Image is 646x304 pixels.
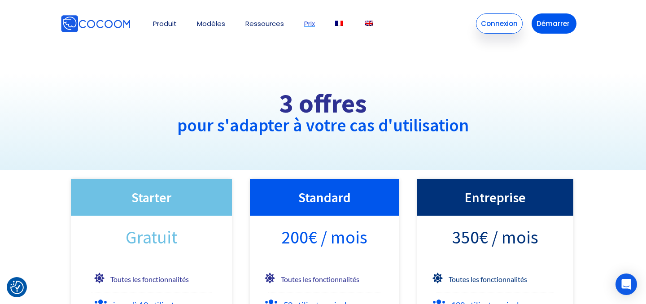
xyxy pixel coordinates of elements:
h3: Standard [259,188,390,207]
b: Toutes les fonctionnalités [281,275,359,283]
a: Prix [304,20,315,27]
a: Produit [153,20,177,27]
img: Revisit consent button [10,281,24,294]
img: Cocoom [61,15,131,33]
b: Toutes les fonctionnalités [110,275,189,283]
span: 200€ / mois [281,230,367,244]
div: Open Intercom Messenger [615,274,637,295]
button: Consent Preferences [10,281,24,294]
a: Modèles [197,20,225,27]
a: Démarrer [532,13,576,34]
a: Connexion [476,13,523,34]
img: Cocoom [132,23,133,24]
h3: Starter [80,188,223,207]
img: Français [335,21,343,26]
span: 350€ / mois [452,230,538,244]
img: Anglais [365,21,373,26]
span: Gratuit [126,230,177,244]
a: Ressources [245,20,284,27]
b: Toutes les fonctionnalités [449,275,527,283]
h3: Entreprise [426,188,564,207]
